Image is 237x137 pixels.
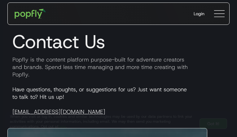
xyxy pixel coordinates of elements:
[200,118,227,129] a: Got It!
[7,56,230,78] p: Popfly is the content platform purpose-built for adventure creators and brands. Spend less time m...
[7,30,230,53] h1: Contact Us
[194,11,204,17] div: Login
[58,124,66,129] a: here
[10,114,195,129] div: When you visit or log in, cookies and similar technologies may be used by our data partners to li...
[189,6,209,22] a: Login
[10,4,50,23] a: home
[7,86,230,116] p: Have questions, thoughts, or suggestions for us? Just want someone to talk to? Hit us up!
[12,108,105,116] a: [EMAIL_ADDRESS][DOMAIN_NAME]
